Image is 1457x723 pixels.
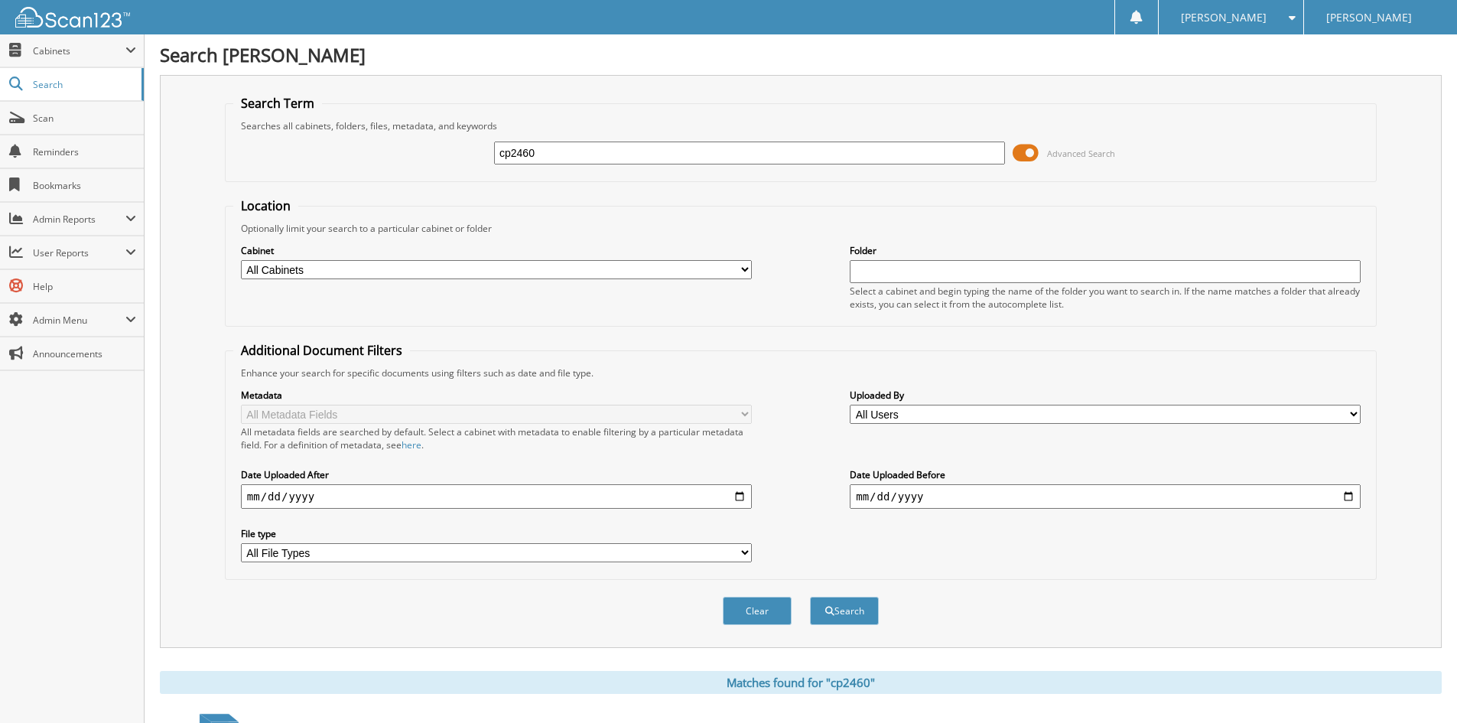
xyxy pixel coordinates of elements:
[1326,13,1412,22] span: [PERSON_NAME]
[241,527,752,540] label: File type
[33,246,125,259] span: User Reports
[723,597,792,625] button: Clear
[850,484,1361,509] input: end
[33,280,136,293] span: Help
[850,244,1361,257] label: Folder
[233,197,298,214] legend: Location
[233,119,1368,132] div: Searches all cabinets, folders, files, metadata, and keywords
[233,342,410,359] legend: Additional Document Filters
[233,222,1368,235] div: Optionally limit your search to a particular cabinet or folder
[1047,148,1115,159] span: Advanced Search
[33,179,136,192] span: Bookmarks
[33,44,125,57] span: Cabinets
[33,112,136,125] span: Scan
[33,145,136,158] span: Reminders
[241,484,752,509] input: start
[33,213,125,226] span: Admin Reports
[160,671,1442,694] div: Matches found for "cp2460"
[850,285,1361,311] div: Select a cabinet and begin typing the name of the folder you want to search in. If the name match...
[15,7,130,28] img: scan123-logo-white.svg
[810,597,879,625] button: Search
[1181,13,1267,22] span: [PERSON_NAME]
[241,244,752,257] label: Cabinet
[402,438,421,451] a: here
[160,42,1442,67] h1: Search [PERSON_NAME]
[33,347,136,360] span: Announcements
[33,78,134,91] span: Search
[241,389,752,402] label: Metadata
[241,425,752,451] div: All metadata fields are searched by default. Select a cabinet with metadata to enable filtering b...
[33,314,125,327] span: Admin Menu
[241,468,752,481] label: Date Uploaded After
[233,95,322,112] legend: Search Term
[850,389,1361,402] label: Uploaded By
[233,366,1368,379] div: Enhance your search for specific documents using filters such as date and file type.
[850,468,1361,481] label: Date Uploaded Before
